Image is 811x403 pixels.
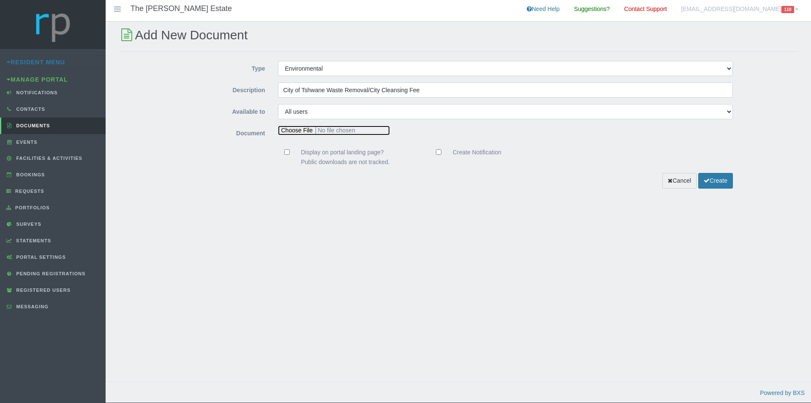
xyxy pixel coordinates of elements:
label: Document [178,126,272,138]
input: Create Notification [436,149,441,155]
span: Statements [14,238,51,243]
h4: The [PERSON_NAME] Estate [131,5,232,13]
label: Type [178,61,272,74]
h2: Add New Document [119,28,798,42]
a: Resident Menu [7,59,65,66]
span: Surveys [14,222,41,227]
span: Events [14,140,38,145]
span: Requests [13,189,44,194]
span: Portal Settings [14,255,66,260]
span: Messaging [14,304,49,309]
span: Pending Registrations [14,271,86,276]
a: Powered by BXS [760,389,805,396]
a: Manage Portal [7,76,68,83]
a: Cancel [662,173,697,189]
label: Available to [178,104,272,117]
input: Display on portal landing page? Public downloads are not tracked. [284,149,290,155]
span: Facilities & Activities [14,156,82,161]
span: Registered Users [14,288,71,293]
span: 110 [781,6,794,13]
label: Display on portal landing page? Public downloads are not tracked. [293,148,398,167]
span: Bookings [14,172,45,177]
span: Portfolios [13,205,50,210]
span: Documents [14,123,50,128]
label: Create Notification [444,148,501,157]
button: Create [698,173,733,189]
span: Contacts [14,107,45,112]
span: Notifications [14,90,58,95]
label: Description [178,82,272,95]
